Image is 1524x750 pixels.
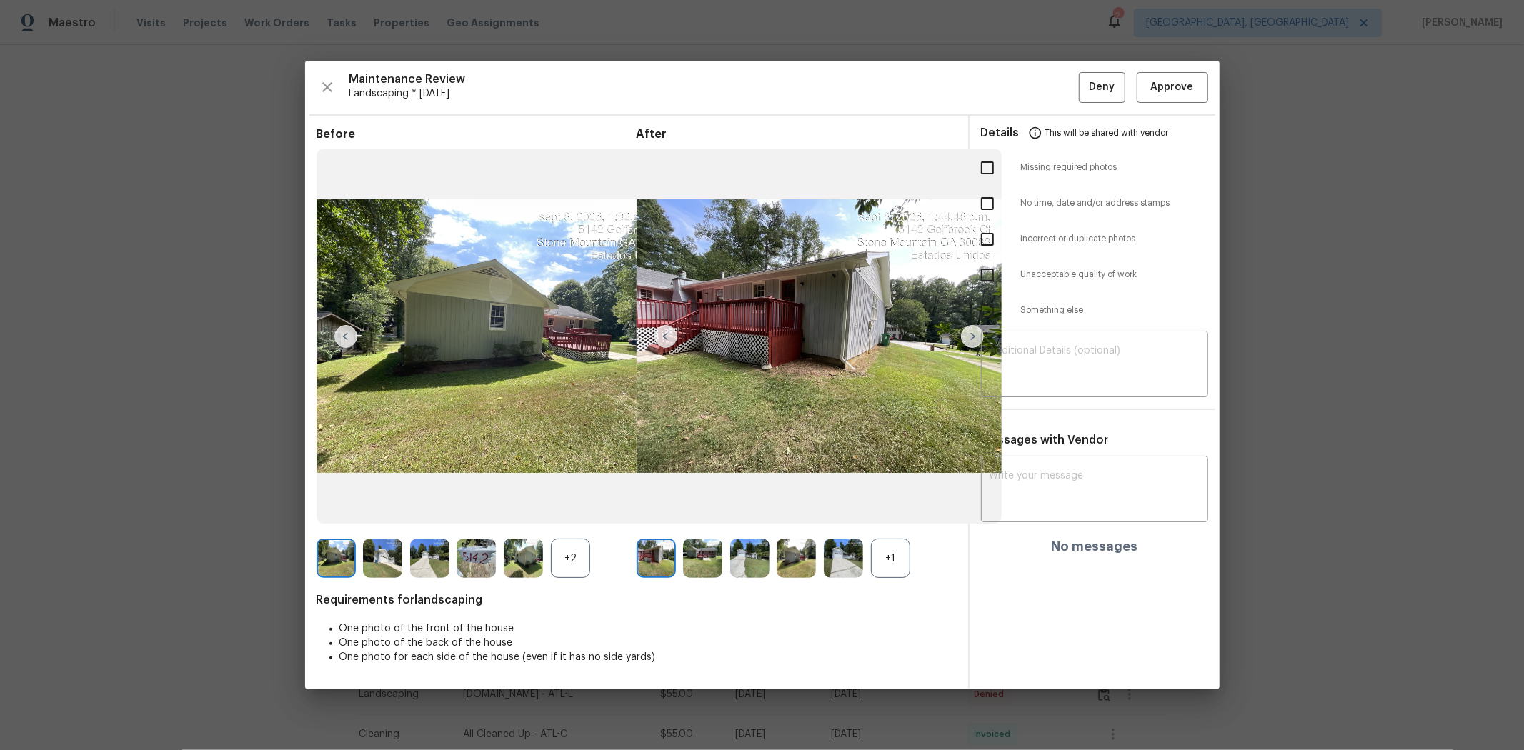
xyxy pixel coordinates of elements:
[1045,116,1169,150] span: This will be shared with vendor
[339,621,957,636] li: One photo of the front of the house
[349,86,1079,101] span: Landscaping * [DATE]
[961,325,984,348] img: right-chevron-button-url
[339,636,957,650] li: One photo of the back of the house
[637,127,957,141] span: After
[334,325,357,348] img: left-chevron-button-url
[1021,197,1208,209] span: No time, date and/or address stamps
[1021,161,1208,174] span: Missing required photos
[317,593,957,607] span: Requirements for landscaping
[1051,539,1137,554] h4: No messages
[654,325,677,348] img: left-chevron-button-url
[1151,79,1194,96] span: Approve
[970,221,1220,257] div: Incorrect or duplicate photos
[349,72,1079,86] span: Maintenance Review
[981,116,1020,150] span: Details
[871,539,910,578] div: +1
[970,150,1220,186] div: Missing required photos
[1137,72,1208,103] button: Approve
[981,434,1109,446] span: Messages with Vendor
[1021,269,1208,281] span: Unacceptable quality of work
[1021,233,1208,245] span: Incorrect or duplicate photos
[551,539,590,578] div: +2
[1021,304,1208,316] span: Something else
[970,293,1220,329] div: Something else
[970,186,1220,221] div: No time, date and/or address stamps
[1079,72,1125,103] button: Deny
[970,257,1220,293] div: Unacceptable quality of work
[317,127,637,141] span: Before
[1089,79,1115,96] span: Deny
[339,650,957,664] li: One photo for each side of the house (even if it has no side yards)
